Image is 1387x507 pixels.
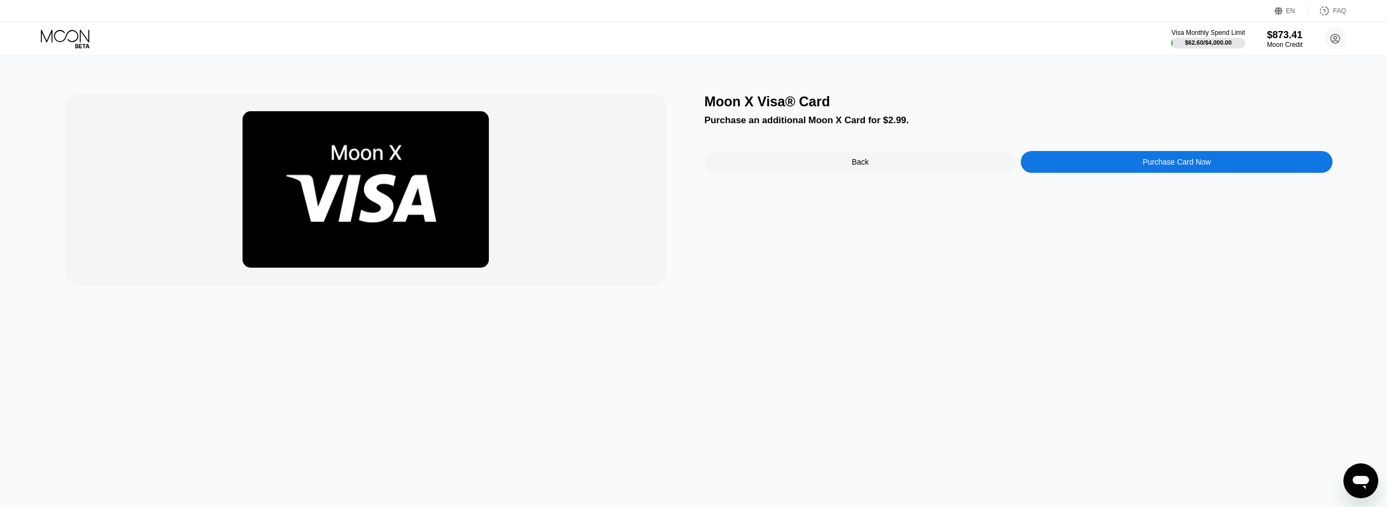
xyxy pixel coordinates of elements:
div: FAQ [1333,7,1346,15]
div: Visa Monthly Spend Limit [1171,29,1245,37]
div: Back [705,151,1016,173]
div: $873.41 [1267,29,1303,41]
div: FAQ [1308,5,1346,16]
div: Purchase an additional Moon X Card for $2.99. [705,115,1333,126]
div: EN [1275,5,1308,16]
div: EN [1286,7,1295,15]
div: Moon X Visa® Card [705,94,1333,110]
div: Purchase Card Now [1143,158,1211,166]
div: Back [852,158,869,166]
div: Purchase Card Now [1021,151,1333,173]
div: $62.60 / $4,000.00 [1185,39,1232,46]
div: Visa Monthly Spend Limit$62.60/$4,000.00 [1171,29,1245,49]
div: Moon Credit [1267,41,1303,49]
div: $873.41Moon Credit [1267,29,1303,49]
iframe: Button to launch messaging window [1343,463,1378,498]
